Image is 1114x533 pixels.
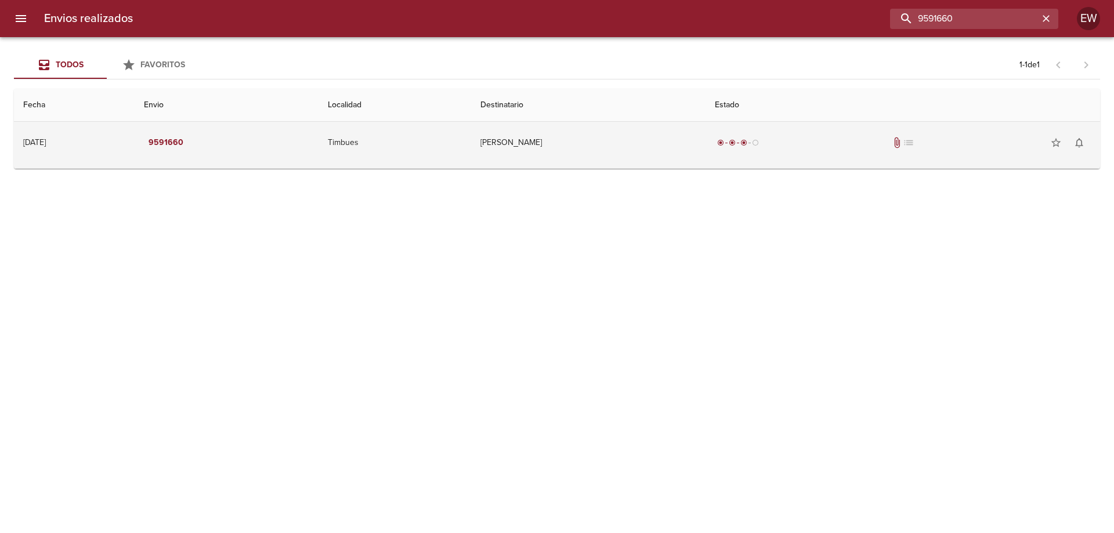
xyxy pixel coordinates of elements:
table: Tabla de envíos del cliente [14,89,1100,169]
button: 9591660 [144,132,188,154]
span: radio_button_checked [740,139,747,146]
span: notifications_none [1073,137,1085,148]
button: menu [7,5,35,32]
td: Timbues [319,122,472,164]
span: Todos [56,60,84,70]
button: Activar notificaciones [1068,131,1091,154]
th: Localidad [319,89,472,122]
span: Tiene documentos adjuntos [891,137,903,148]
span: Favoritos [140,60,185,70]
p: 1 - 1 de 1 [1019,59,1040,71]
input: buscar [890,9,1039,29]
em: 9591660 [149,136,183,150]
div: Tabs Envios [14,51,200,79]
h6: Envios realizados [44,9,133,28]
th: Envio [135,89,318,122]
div: [DATE] [23,137,46,147]
div: En viaje [715,137,761,148]
th: Fecha [14,89,135,122]
td: [PERSON_NAME] [471,122,706,164]
span: radio_button_checked [729,139,736,146]
span: radio_button_unchecked [752,139,759,146]
div: Abrir información de usuario [1077,7,1100,30]
span: Pagina siguiente [1072,51,1100,79]
th: Destinatario [471,89,706,122]
span: No tiene pedido asociado [903,137,914,148]
span: star_border [1050,137,1062,148]
button: Agregar a favoritos [1044,131,1068,154]
div: EW [1077,7,1100,30]
span: Pagina anterior [1044,59,1072,70]
th: Estado [706,89,1100,122]
span: radio_button_checked [717,139,724,146]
